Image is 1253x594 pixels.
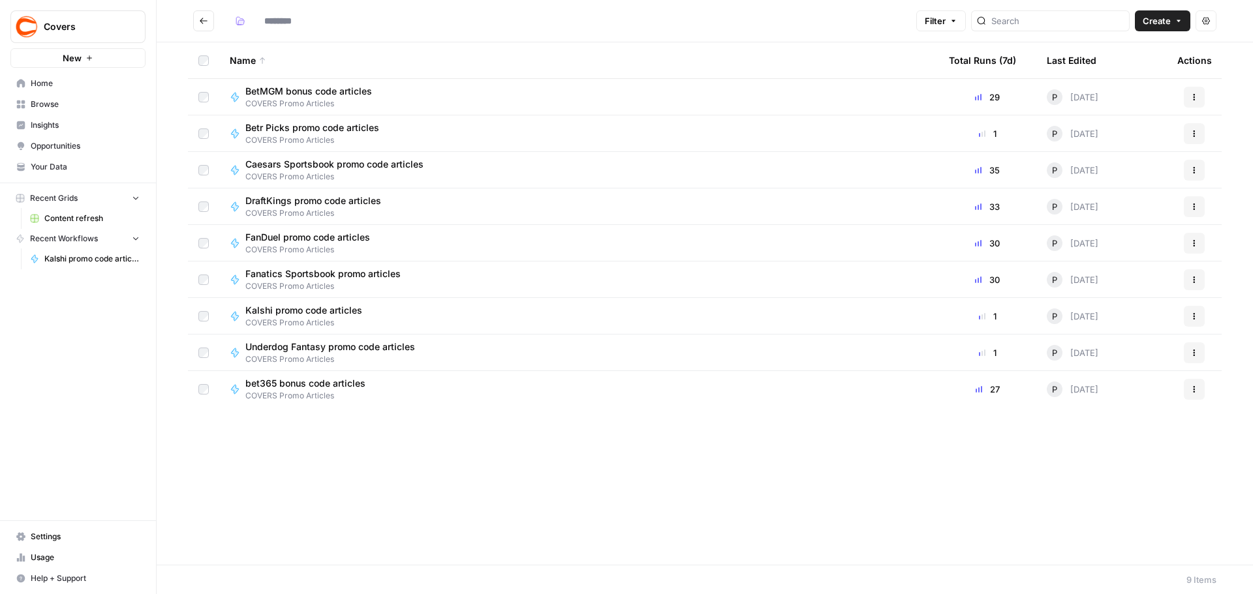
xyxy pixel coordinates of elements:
a: Content refresh [24,208,146,229]
span: P [1052,91,1057,104]
div: [DATE] [1047,126,1098,141]
div: Last Edited [1047,42,1096,78]
button: Go back [193,10,214,31]
span: Fanatics Sportsbook promo articles [245,267,401,280]
button: New [10,48,146,68]
a: Kalshi promo code articlesCOVERS Promo Articles [230,304,928,329]
span: FanDuel promo code articles [245,231,370,244]
a: Fanatics Sportsbook promo articlesCOVERS Promo Articles [230,267,928,292]
div: 29 [949,91,1026,104]
span: Kalshi promo code articles [245,304,362,317]
div: 1 [949,310,1026,323]
div: 33 [949,200,1026,213]
div: 35 [949,164,1026,177]
span: Caesars Sportsbook promo code articles [245,158,424,171]
span: P [1052,310,1057,323]
span: COVERS Promo Articles [245,98,382,110]
a: Usage [10,547,146,568]
button: Help + Support [10,568,146,589]
button: Filter [916,10,966,31]
a: Opportunities [10,136,146,156]
span: COVERS Promo Articles [245,317,373,329]
div: Actions [1177,42,1212,78]
button: Workspace: Covers [10,10,146,43]
span: BetMGM bonus code articles [245,85,372,98]
div: [DATE] [1047,381,1098,397]
a: Home [10,73,146,94]
span: bet365 bonus code articles [245,377,365,390]
div: 30 [949,237,1026,250]
span: Help + Support [31,572,140,584]
span: P [1052,346,1057,359]
span: P [1052,237,1057,250]
a: Browse [10,94,146,115]
span: Filter [925,14,946,27]
span: COVERS Promo Articles [245,134,390,146]
span: COVERS Promo Articles [245,244,380,256]
span: COVERS Promo Articles [245,280,411,292]
a: Kalshi promo code articles [24,248,146,269]
span: Recent Grids [30,192,78,204]
span: COVERS Promo Articles [245,390,376,402]
span: Home [31,78,140,89]
div: 30 [949,273,1026,286]
div: [DATE] [1047,345,1098,361]
a: bet365 bonus code articlesCOVERS Promo Articles [230,377,928,402]
span: COVERS Promo Articles [245,353,425,365]
div: [DATE] [1047,308,1098,324]
a: Underdog Fantasy promo code articlesCOVERS Promo Articles [230,340,928,365]
span: Underdog Fantasy promo code articles [245,340,415,353]
span: COVERS Promo Articles [245,171,434,183]
span: Covers [44,20,123,33]
span: Usage [31,552,140,563]
div: 27 [949,383,1026,396]
span: Browse [31,98,140,110]
a: BetMGM bonus code articlesCOVERS Promo Articles [230,85,928,110]
span: P [1052,164,1057,177]
span: DraftKings promo code articles [245,194,381,207]
span: Insights [31,119,140,131]
span: Content refresh [44,213,140,224]
button: Recent Workflows [10,229,146,248]
button: Create [1135,10,1190,31]
a: Your Data [10,156,146,177]
a: Betr Picks promo code articlesCOVERS Promo Articles [230,121,928,146]
span: Betr Picks promo code articles [245,121,379,134]
span: New [63,52,82,65]
div: [DATE] [1047,235,1098,251]
div: [DATE] [1047,89,1098,105]
div: [DATE] [1047,272,1098,288]
input: Search [991,14,1124,27]
span: P [1052,127,1057,140]
span: COVERS Promo Articles [245,207,392,219]
div: 9 Items [1186,573,1216,586]
span: Create [1143,14,1171,27]
span: Opportunities [31,140,140,152]
a: Caesars Sportsbook promo code articlesCOVERS Promo Articles [230,158,928,183]
span: Settings [31,531,140,542]
span: P [1052,273,1057,286]
a: DraftKings promo code articlesCOVERS Promo Articles [230,194,928,219]
div: [DATE] [1047,199,1098,215]
div: [DATE] [1047,162,1098,178]
span: Your Data [31,161,140,173]
a: FanDuel promo code articlesCOVERS Promo Articles [230,231,928,256]
button: Recent Grids [10,188,146,208]
span: Kalshi promo code articles [44,253,140,265]
div: Total Runs (7d) [949,42,1016,78]
a: Settings [10,526,146,547]
a: Insights [10,115,146,136]
span: P [1052,200,1057,213]
div: 1 [949,346,1026,359]
img: Covers Logo [15,15,39,38]
span: P [1052,383,1057,396]
div: Name [230,42,928,78]
div: 1 [949,127,1026,140]
span: Recent Workflows [30,233,98,245]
